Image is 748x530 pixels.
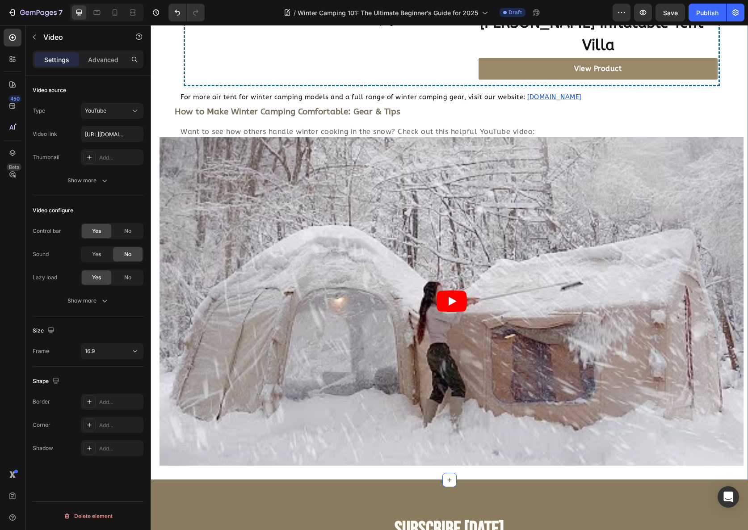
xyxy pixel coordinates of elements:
[67,176,109,185] div: Show more
[424,39,471,48] strong: View Product
[99,398,141,406] div: Add...
[33,421,50,429] div: Corner
[85,348,95,354] span: 16:9
[99,445,141,453] div: Add...
[124,250,131,258] span: No
[33,227,61,235] div: Control bar
[7,164,21,171] div: Beta
[81,126,143,142] input: Insert video url here
[24,82,250,92] strong: How to Make Winter Camping Comfortable: Gear & Tips
[124,273,131,282] span: No
[33,86,66,94] div: Video source
[43,32,119,42] p: Video
[124,227,131,235] span: No
[92,250,101,258] span: Yes
[30,68,375,76] span: For more air tent for winter camping models and a full range of winter camping gear, visit our we...
[63,511,113,522] div: Delete element
[718,486,739,508] div: Open Intercom Messenger
[33,398,50,406] div: Border
[67,296,109,305] div: Show more
[33,325,56,337] div: Size
[663,9,678,17] span: Save
[168,4,205,21] div: Undo/Redo
[33,375,61,387] div: Shape
[4,4,67,21] button: 7
[85,107,106,114] span: YouTube
[44,55,69,64] p: Settings
[92,227,101,235] span: Yes
[33,347,49,355] div: Frame
[33,172,143,189] button: Show more
[689,4,726,21] button: Publish
[88,55,118,64] p: Advanced
[33,206,73,215] div: Video configure
[508,8,522,17] span: Draft
[298,8,478,17] span: Winter Camping 101: The Ultimate Beginner’s Guide for 2025
[286,265,316,287] button: Play
[33,130,57,138] div: Video link
[33,153,59,161] div: Thumbnail
[328,33,567,55] a: View Product
[81,103,143,119] button: YouTube
[377,68,431,76] u: [DOMAIN_NAME]
[92,273,101,282] span: Yes
[59,7,63,18] p: 7
[38,491,560,519] h2: Subscribe [DATE]
[81,343,143,359] button: 16:9
[33,273,57,282] div: Lazy load
[33,509,143,523] button: Delete element
[99,421,141,429] div: Add...
[375,67,431,76] a: [DOMAIN_NAME]
[33,250,49,258] div: Sound
[99,154,141,162] div: Add...
[33,293,143,309] button: Show more
[656,4,685,21] button: Save
[151,25,748,530] iframe: Design area
[33,107,45,115] div: Type
[696,8,719,17] div: Publish
[8,95,21,102] div: 450
[33,444,53,452] div: Shadow
[30,102,385,111] span: Want to see how others handle winter cooking in the snow? Check out this helpful YouTube video:
[294,8,296,17] span: /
